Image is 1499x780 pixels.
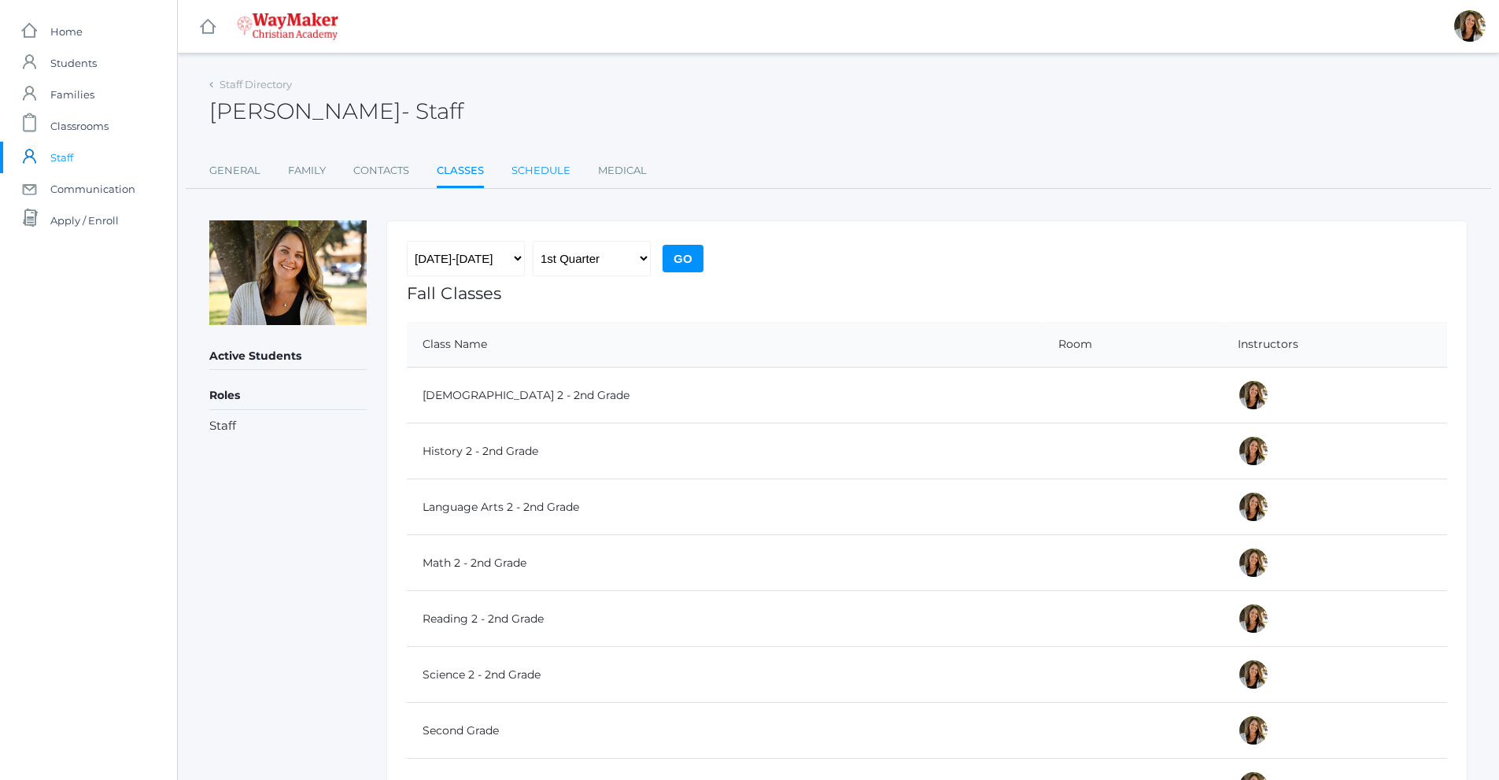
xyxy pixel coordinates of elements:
[407,479,1043,535] td: Language Arts 2 - 2nd Grade
[1043,322,1221,368] th: Room
[50,142,73,173] span: Staff
[1238,491,1269,523] div: Amber Farnes
[209,220,367,325] img: Amber Farnes
[1238,603,1269,634] div: Amber Farnes
[1238,715,1269,746] div: Amber Farnes
[407,322,1043,368] th: Class Name
[209,383,367,409] h5: Roles
[401,98,463,124] span: - Staff
[288,155,326,187] a: Family
[1238,659,1269,690] div: Amber Farnes
[209,155,260,187] a: General
[50,173,135,205] span: Communication
[1238,547,1269,579] div: Amber Farnes
[407,535,1043,591] td: Math 2 - 2nd Grade
[407,591,1043,647] td: Reading 2 - 2nd Grade
[407,703,1043,759] td: Second Grade
[209,417,367,435] li: Staff
[50,47,97,79] span: Students
[220,78,292,91] a: Staff Directory
[598,155,647,187] a: Medical
[1238,379,1269,411] div: Amber Farnes
[407,423,1043,479] td: History 2 - 2nd Grade
[407,368,1043,423] td: [DEMOGRAPHIC_DATA] 2 - 2nd Grade
[1222,322,1447,368] th: Instructors
[353,155,409,187] a: Contacts
[50,110,109,142] span: Classrooms
[407,647,1043,703] td: Science 2 - 2nd Grade
[663,245,703,272] input: Go
[50,16,83,47] span: Home
[50,205,119,236] span: Apply / Enroll
[437,155,484,189] a: Classes
[209,99,463,124] h2: [PERSON_NAME]
[237,13,338,40] img: waymaker-logo-stack-white-1602f2b1af18da31a5905e9982d058868370996dac5278e84edea6dabf9a3315.png
[209,343,367,370] h5: Active Students
[1454,10,1486,42] div: Amber Farnes
[50,79,94,110] span: Families
[511,155,570,187] a: Schedule
[1238,435,1269,467] div: Amber Farnes
[407,284,1447,302] h1: Fall Classes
